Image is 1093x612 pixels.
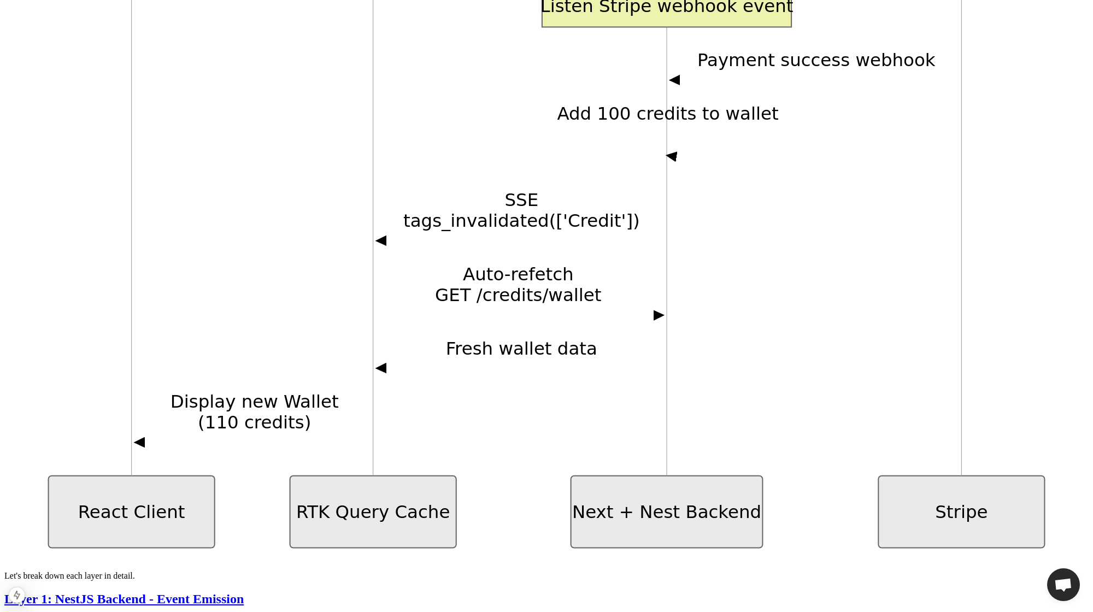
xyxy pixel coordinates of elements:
a: Layer 1: NestJS Backend - Event Emission [4,592,244,606]
text: (110 credits) [198,413,311,433]
text: Display new Wallet [171,391,339,412]
text: Fresh wallet data [446,338,597,359]
div: Open chat [1047,568,1080,601]
text: Add 100 credits to wallet [557,103,778,124]
tspan: Stripe [935,502,988,522]
text: tags_invalidated(['Credit']) [403,211,640,232]
text: Payment success webhook [697,50,936,71]
text: GET /credits/wallet [435,285,601,306]
tspan: Next + Nest Backend [572,502,761,522]
tspan: React Client [78,502,185,522]
tspan: RTK Query Cache [296,502,450,522]
text: Auto-refetch [463,264,574,285]
text: SSE [505,190,539,210]
p: Let's break down each layer in detail. [4,571,1089,581]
